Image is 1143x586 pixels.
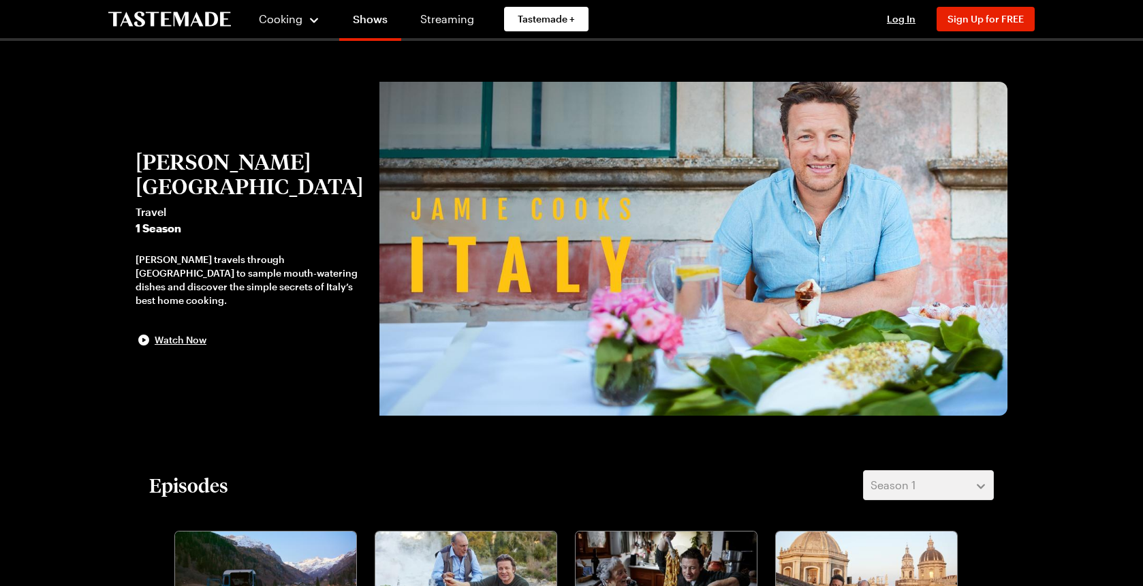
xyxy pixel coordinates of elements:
[863,470,994,500] button: Season 1
[136,149,366,198] h2: [PERSON_NAME] [GEOGRAPHIC_DATA]
[871,477,915,493] span: Season 1
[258,3,320,35] button: Cooking
[887,13,915,25] span: Log In
[379,82,1007,416] img: Jamie Oliver Cooks Italy
[874,12,928,26] button: Log In
[136,204,366,220] span: Travel
[518,12,575,26] span: Tastemade +
[149,473,228,497] h2: Episodes
[339,3,401,41] a: Shows
[155,333,206,347] span: Watch Now
[259,12,302,25] span: Cooking
[136,220,366,236] span: 1 Season
[948,13,1024,25] span: Sign Up for FREE
[504,7,589,31] a: Tastemade +
[136,253,366,307] div: [PERSON_NAME] travels through [GEOGRAPHIC_DATA] to sample mouth-watering dishes and discover the ...
[136,149,366,348] button: [PERSON_NAME] [GEOGRAPHIC_DATA]Travel1 Season[PERSON_NAME] travels through [GEOGRAPHIC_DATA] to s...
[108,12,231,27] a: To Tastemade Home Page
[937,7,1035,31] button: Sign Up for FREE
